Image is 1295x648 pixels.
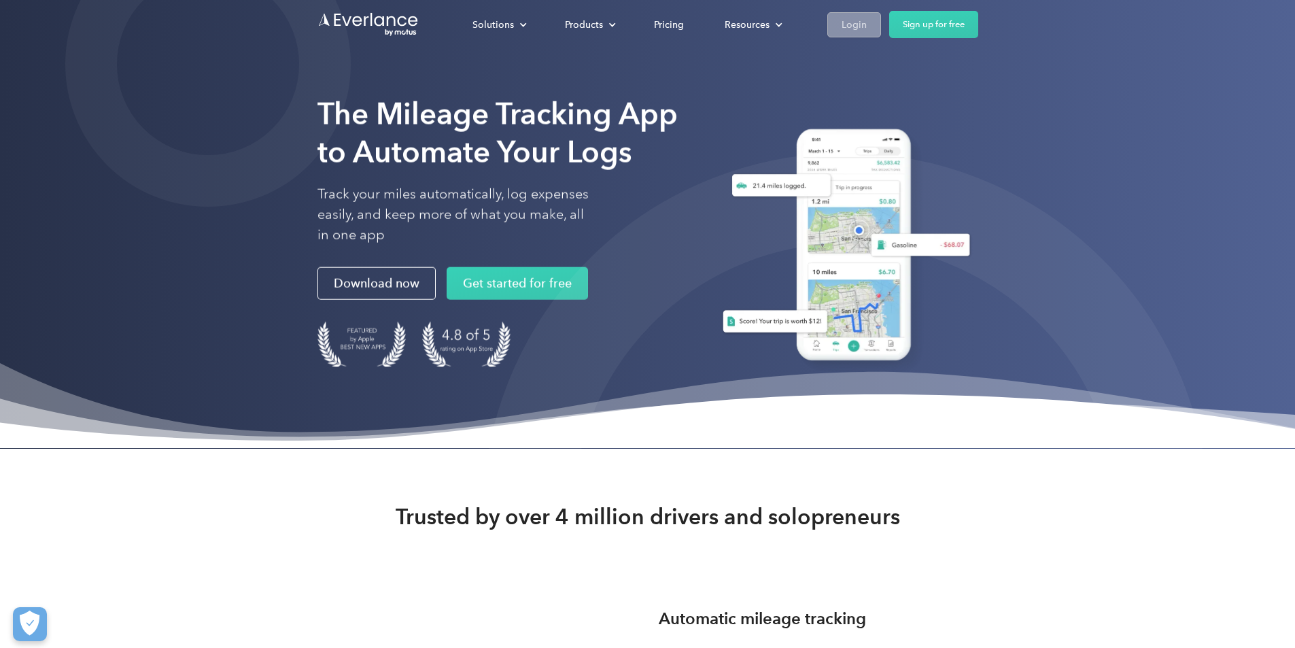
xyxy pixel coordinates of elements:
img: 4.9 out of 5 stars on the app store [422,322,511,367]
h3: Automatic mileage tracking [659,607,866,631]
strong: Trusted by over 4 million drivers and solopreneurs [396,503,900,530]
div: Solutions [459,13,538,37]
img: Everlance, mileage tracker app, expense tracking app [706,118,978,376]
div: Pricing [654,16,684,33]
div: Resources [725,16,770,33]
div: Products [551,13,627,37]
div: Products [565,16,603,33]
strong: The Mileage Tracking App to Automate Your Logs [317,96,678,170]
a: Pricing [640,13,697,37]
a: Login [827,12,881,37]
a: Go to homepage [317,12,419,37]
a: Download now [317,267,436,300]
div: Solutions [472,16,514,33]
button: Cookies Settings [13,607,47,641]
div: Login [842,16,867,33]
img: Badge for Featured by Apple Best New Apps [317,322,406,367]
a: Sign up for free [889,11,978,38]
p: Track your miles automatically, log expenses easily, and keep more of what you make, all in one app [317,184,589,245]
div: Resources [711,13,793,37]
a: Get started for free [447,267,588,300]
